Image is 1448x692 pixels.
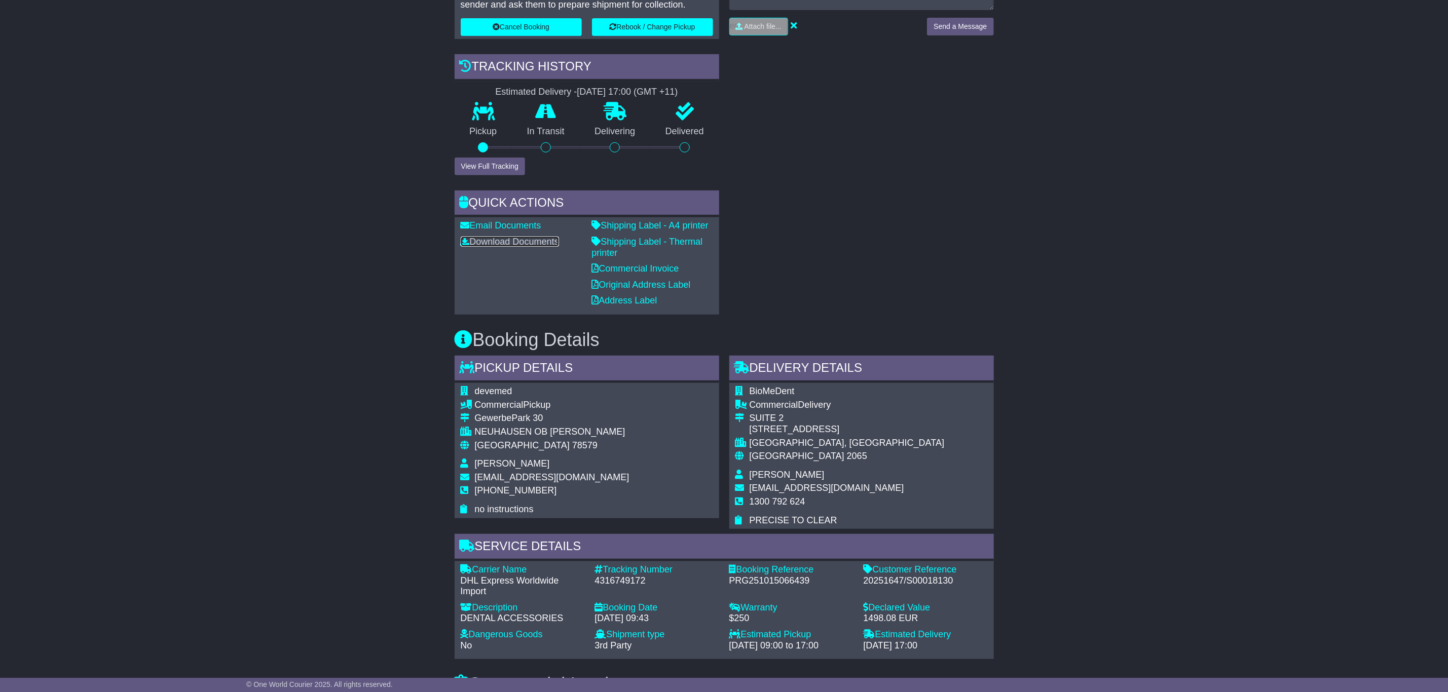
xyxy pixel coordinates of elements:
div: 1498.08 EUR [864,613,988,624]
div: Description [461,602,585,613]
div: Customer Reference [864,564,988,575]
div: Pickup [475,400,629,411]
span: No [461,640,472,650]
span: 1300 792 624 [750,496,805,507]
a: Address Label [592,295,657,305]
div: Service Details [455,534,994,561]
div: Carrier Name [461,564,585,575]
span: [PHONE_NUMBER] [475,485,557,495]
div: Pickup Details [455,356,719,383]
div: Estimated Delivery [864,629,988,640]
div: Dangerous Goods [461,629,585,640]
div: Declared Value [864,602,988,613]
div: [DATE] 17:00 (GMT +11) [577,87,678,98]
span: devemed [475,386,512,396]
div: GewerbePark 30 [475,413,629,424]
div: [DATE] 09:43 [595,613,719,624]
div: $250 [729,613,853,624]
a: Shipping Label - Thermal printer [592,237,703,258]
div: SUITE 2 [750,413,945,424]
div: Shipment type [595,629,719,640]
div: [DATE] 09:00 to 17:00 [729,640,853,651]
span: [PERSON_NAME] [475,458,550,469]
a: Shipping Label - A4 printer [592,220,709,230]
div: Quick Actions [455,190,719,218]
a: Email Documents [461,220,541,230]
div: Tracking history [455,54,719,82]
span: [EMAIL_ADDRESS][DOMAIN_NAME] [475,472,629,482]
button: Rebook / Change Pickup [592,18,713,36]
span: [GEOGRAPHIC_DATA] [475,440,570,450]
div: Estimated Delivery - [455,87,719,98]
div: PRG251015066439 [729,575,853,587]
button: Cancel Booking [461,18,582,36]
button: View Full Tracking [455,158,525,175]
span: [PERSON_NAME] [750,470,825,480]
div: Booking Date [595,602,719,613]
span: 3rd Party [595,640,632,650]
div: Delivery Details [729,356,994,383]
span: © One World Courier 2025. All rights reserved. [246,680,393,688]
div: Estimated Pickup [729,629,853,640]
div: [DATE] 17:00 [864,640,988,651]
div: Delivery [750,400,945,411]
span: Commercial [750,400,798,410]
h3: Booking Details [455,330,994,350]
span: [GEOGRAPHIC_DATA] [750,451,844,461]
p: In Transit [512,126,580,137]
a: Commercial Invoice [592,263,679,274]
span: PRECISE TO CLEAR [750,515,837,525]
button: Send a Message [927,18,993,35]
div: Warranty [729,602,853,613]
div: 4316749172 [595,575,719,587]
div: Booking Reference [729,564,853,575]
span: [EMAIL_ADDRESS][DOMAIN_NAME] [750,483,904,493]
div: [STREET_ADDRESS] [750,424,945,435]
span: Commercial [475,400,524,410]
div: DHL Express Worldwide Import [461,575,585,597]
span: no instructions [475,504,534,514]
a: Original Address Label [592,280,691,290]
div: 20251647/S00018130 [864,575,988,587]
div: [GEOGRAPHIC_DATA], [GEOGRAPHIC_DATA] [750,438,945,449]
span: 78579 [572,440,598,450]
p: Delivered [650,126,719,137]
p: Delivering [580,126,651,137]
div: DENTAL ACCESSORIES [461,613,585,624]
p: Pickup [455,126,512,137]
div: NEUHAUSEN OB [PERSON_NAME] [475,427,629,438]
span: 2065 [847,451,867,461]
div: Tracking Number [595,564,719,575]
span: BioMeDent [750,386,795,396]
a: Download Documents [461,237,559,247]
